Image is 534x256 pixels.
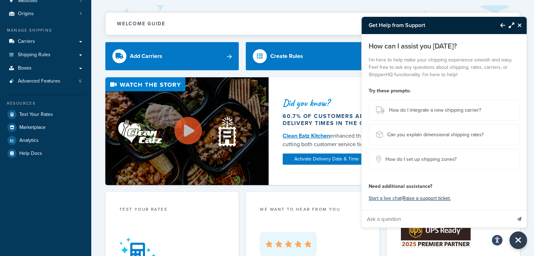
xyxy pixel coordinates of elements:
[117,21,165,26] h2: Welcome Guide
[19,138,39,144] span: Analytics
[18,65,32,71] span: Boxes
[283,98,501,108] div: Did you know?
[130,51,162,61] div: Add Carriers
[5,121,86,134] a: Marketplace
[493,17,505,33] button: Back to Resource Center
[362,211,511,228] input: Ask a question
[362,17,493,34] h3: Get Help from Support
[260,206,365,212] p: we want to hear from you
[5,108,86,121] a: Test Your Rates
[5,75,86,88] li: Advanced Features
[283,132,501,149] div: enhanced their customer experience with Delivery Date and Time — cutting both customer service ti...
[79,78,81,84] span: 5
[5,7,86,20] a: Origins1
[514,21,527,29] button: Close Resource Center
[5,62,86,75] a: Boxes
[369,100,520,121] button: How do I integrate a new shipping carrier?
[283,153,370,165] a: Activate Delivery Date & Time
[106,13,520,35] button: Welcome Guide
[369,87,520,94] h4: Try these prompts:
[5,75,86,88] a: Advanced Features5
[369,124,520,145] button: Can you explain dimensional shipping rates?
[283,113,501,127] div: 60.7% of customers are more likely to purchase if they see delivery times in the cart
[5,35,86,48] a: Carriers
[5,147,86,160] a: Help Docs
[387,130,483,140] span: Can you explain dimensional shipping rates?
[5,27,86,33] div: Manage Shipping
[389,105,481,115] span: How do I integrate a new shipping carrier?
[385,155,456,164] span: How do I set up shipping zones?
[19,112,53,118] span: Test Your Rates
[119,206,225,214] div: Test your rates
[80,11,81,17] span: 1
[369,41,520,51] p: How can I assist you [DATE]?
[105,77,269,185] img: Video thumbnail
[403,195,451,202] a: Raise a support ticket.
[270,51,303,61] div: Create Rules
[512,210,527,228] button: Send message
[5,100,86,106] div: Resources
[509,231,527,249] button: Close Resource Center
[369,193,520,203] p: |
[369,183,520,190] h4: Need additional assistance?
[369,56,520,78] p: I'm here to help make your shipping experience smooth and easy. Feel free to ask any questions ab...
[246,42,379,70] a: Create Rules
[5,134,86,147] a: Analytics
[105,42,239,70] a: Add Carriers
[19,125,46,131] span: Marketplace
[19,151,42,157] span: Help Docs
[18,78,60,84] span: Advanced Features
[18,39,35,45] span: Carriers
[18,52,51,58] span: Shipping Rules
[283,132,330,140] a: Clean Eatz Kitchen
[369,149,520,170] button: How do I set up shipping zones?
[18,11,34,17] span: Origins
[369,193,402,203] button: Start a live chat
[5,7,86,20] li: Origins
[505,17,514,33] button: Maximize Resource Center
[5,48,86,61] a: Shipping Rules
